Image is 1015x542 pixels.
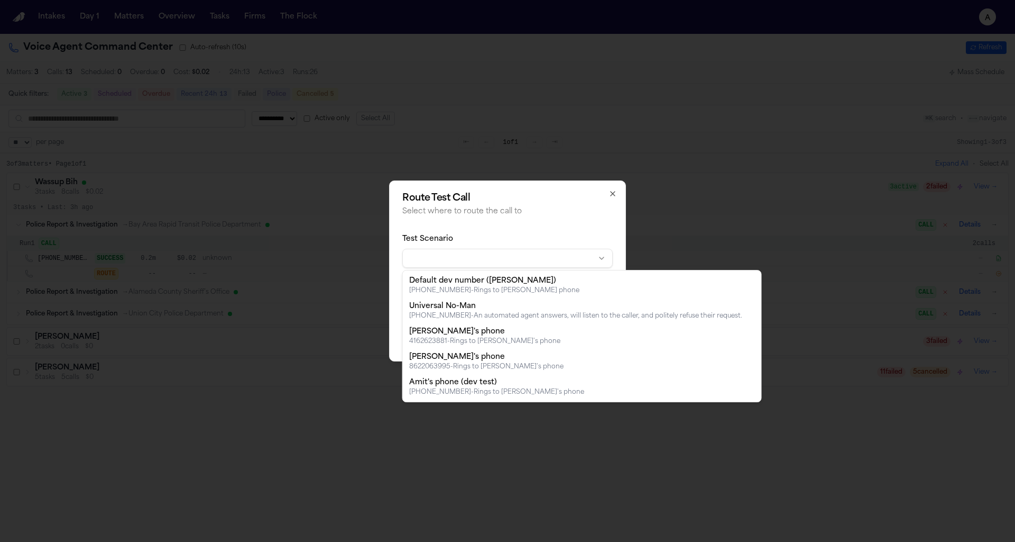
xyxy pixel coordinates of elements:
div: [PERSON_NAME]'s phone [409,327,560,337]
div: [PHONE_NUMBER] - Rings to [PERSON_NAME]'s phone [409,388,584,396]
div: Amit's phone (dev test) [409,377,584,388]
div: [PHONE_NUMBER] - Rings to [PERSON_NAME] phone [409,286,579,295]
div: [PERSON_NAME]'s phone [409,352,564,363]
div: Default dev number ([PERSON_NAME]) [409,276,579,286]
div: 4162623881 - Rings to [PERSON_NAME]'s phone [409,337,560,346]
div: Universal No-Man [409,301,742,312]
div: [PHONE_NUMBER] - An automated agent answers, will listen to the caller, and politely refuse their... [409,312,742,320]
div: 8622063995 - Rings to [PERSON_NAME]'s phone [409,363,564,371]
